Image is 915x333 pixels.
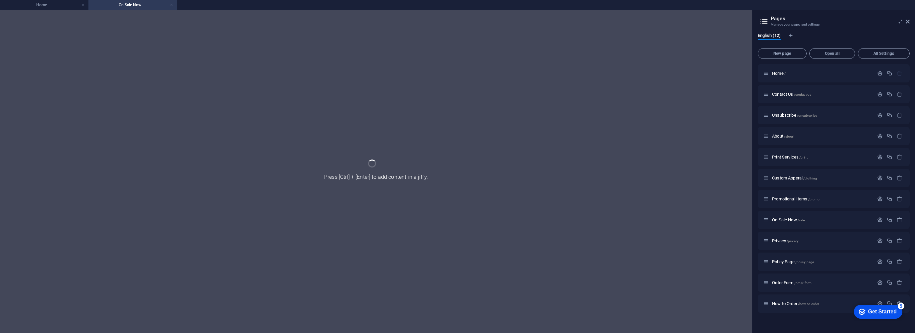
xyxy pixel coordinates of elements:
h4: On Sale Now [88,1,177,9]
div: On Sale Now/sale [770,218,874,222]
div: Duplicate [887,91,892,97]
div: Settings [877,280,883,285]
div: Remove [897,196,902,202]
div: Duplicate [887,259,892,265]
span: Click to open page [772,217,805,222]
div: Privacy/privacy [770,239,874,243]
div: Settings [877,238,883,244]
span: Click to open page [772,175,817,180]
span: Click to open page [772,196,820,201]
span: Click to open page [772,92,811,97]
div: Settings [877,133,883,139]
span: Click to open page [772,71,786,76]
div: Duplicate [887,175,892,181]
span: Click to open page [772,301,819,306]
div: The startpage cannot be deleted [897,70,902,76]
div: Duplicate [887,301,892,306]
div: Settings [877,91,883,97]
div: Remove [897,259,902,265]
span: Click to open page [772,113,817,118]
div: Remove [897,133,902,139]
span: /print [799,156,808,159]
span: /unsubscribe [797,114,817,117]
span: Open all [812,52,852,55]
span: Click to open page [772,238,799,243]
div: Language Tabs [758,33,910,46]
span: Click to open page [772,134,794,139]
div: Duplicate [887,70,892,76]
div: Duplicate [887,238,892,244]
div: Duplicate [887,196,892,202]
button: New page [758,48,807,59]
span: /order-form [794,281,812,285]
span: /clothing [803,176,817,180]
div: 5 [49,1,56,8]
div: Remove [897,91,902,97]
span: /policy-page [795,260,814,264]
div: Remove [897,112,902,118]
div: Duplicate [887,280,892,285]
div: Policy Page/policy-page [770,260,874,264]
span: New page [761,52,804,55]
span: Click to open page [772,280,812,285]
span: /sale [798,218,805,222]
div: Order Form/order-form [770,280,874,285]
div: Get Started 5 items remaining, 0% complete [5,3,54,17]
span: / [784,72,786,75]
div: Remove [897,238,902,244]
button: All Settings [858,48,910,59]
div: About/about [770,134,874,138]
span: /promo [808,197,820,201]
div: Get Started [20,7,48,13]
div: Contact Us/contact-us [770,92,874,96]
div: Remove [897,175,902,181]
div: Settings [877,175,883,181]
span: /contact-us [794,93,812,96]
div: Settings [877,112,883,118]
div: How to Order/how-to-order [770,301,874,306]
span: All Settings [861,52,907,55]
div: Remove [897,280,902,285]
span: Click to open page [772,155,808,160]
div: Remove [897,154,902,160]
span: /about [784,135,794,138]
div: Home/ [770,71,874,75]
div: Print Services/print [770,155,874,159]
div: Settings [877,259,883,265]
div: Duplicate [887,154,892,160]
span: Click to open page [772,259,814,264]
span: /how-to-order [798,302,819,306]
h3: Manage your pages and settings [771,22,896,28]
div: Duplicate [887,112,892,118]
button: Open all [809,48,855,59]
h2: Pages [771,16,910,22]
div: Unsubscribe/unsubscribe [770,113,874,117]
span: /privacy [787,239,799,243]
div: Remove [897,301,902,306]
div: Settings [877,70,883,76]
div: Settings [877,154,883,160]
div: Settings [877,196,883,202]
div: Promotional Items/promo [770,197,874,201]
div: Settings [877,217,883,223]
span: English (12) [758,32,781,41]
div: Settings [877,301,883,306]
div: Duplicate [887,217,892,223]
div: Remove [897,217,902,223]
div: Custom Apperal/clothing [770,176,874,180]
div: Duplicate [887,133,892,139]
